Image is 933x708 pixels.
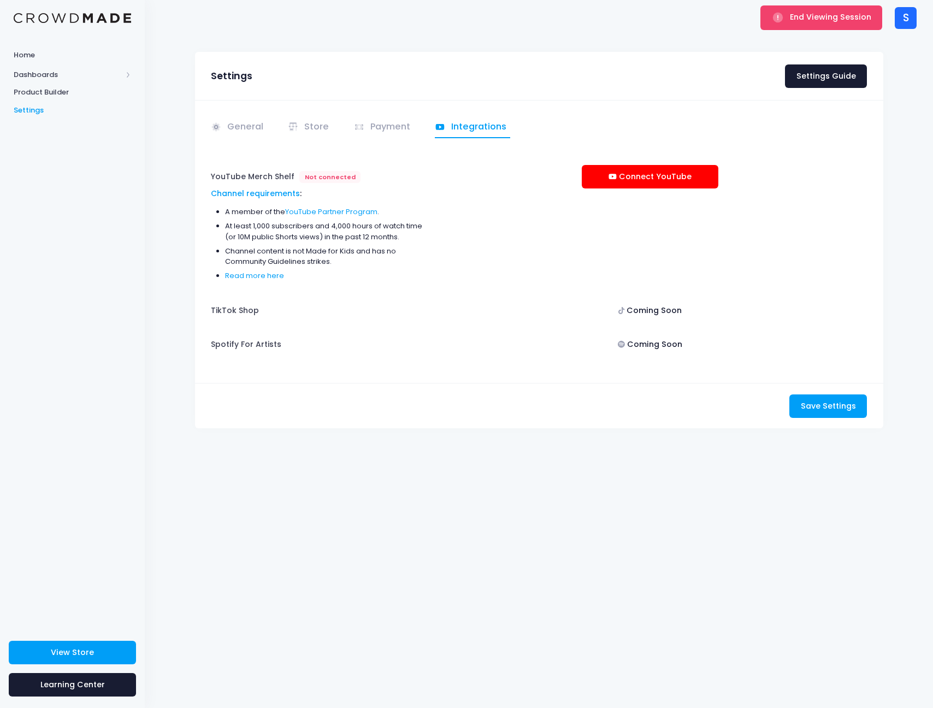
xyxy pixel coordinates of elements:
div: : [211,188,423,199]
img: Logo [14,13,131,23]
label: Spotify For Artists [211,333,281,356]
li: At least 1,000 subscribers and 4,000 hours of watch time (or 10M public Shorts views) in the past... [225,221,423,242]
a: Read more here [225,270,284,281]
a: Settings Guide [785,64,867,88]
button: Save Settings [789,394,867,418]
div: Coming Soon [582,333,718,357]
span: Home [14,50,131,61]
div: S [895,7,917,29]
span: Dashboards [14,69,122,80]
span: End Viewing Session [790,11,871,22]
span: View Store [51,647,94,658]
a: Integrations [435,117,510,138]
li: Channel content is not Made for Kids and has no Community Guidelines strikes. [225,246,423,267]
label: YouTube Merch Shelf [211,165,294,188]
span: Settings [14,105,131,116]
span: Learning Center [40,679,105,690]
a: General [211,117,267,138]
a: Store [288,117,333,138]
span: Save Settings [801,400,856,411]
li: A member of the . [225,206,423,217]
h3: Settings [211,70,252,82]
a: YouTube Partner Program [285,206,377,217]
div: Coming Soon [582,299,718,322]
a: Connect YouTube [582,165,718,188]
a: Learning Center [9,673,136,697]
span: Product Builder [14,87,131,98]
a: Channel requirements [211,188,300,199]
a: View Store [9,641,136,664]
button: End Viewing Session [760,5,882,29]
span: Not connected [299,171,361,183]
label: TikTok Shop [211,299,259,322]
a: Payment [354,117,414,138]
